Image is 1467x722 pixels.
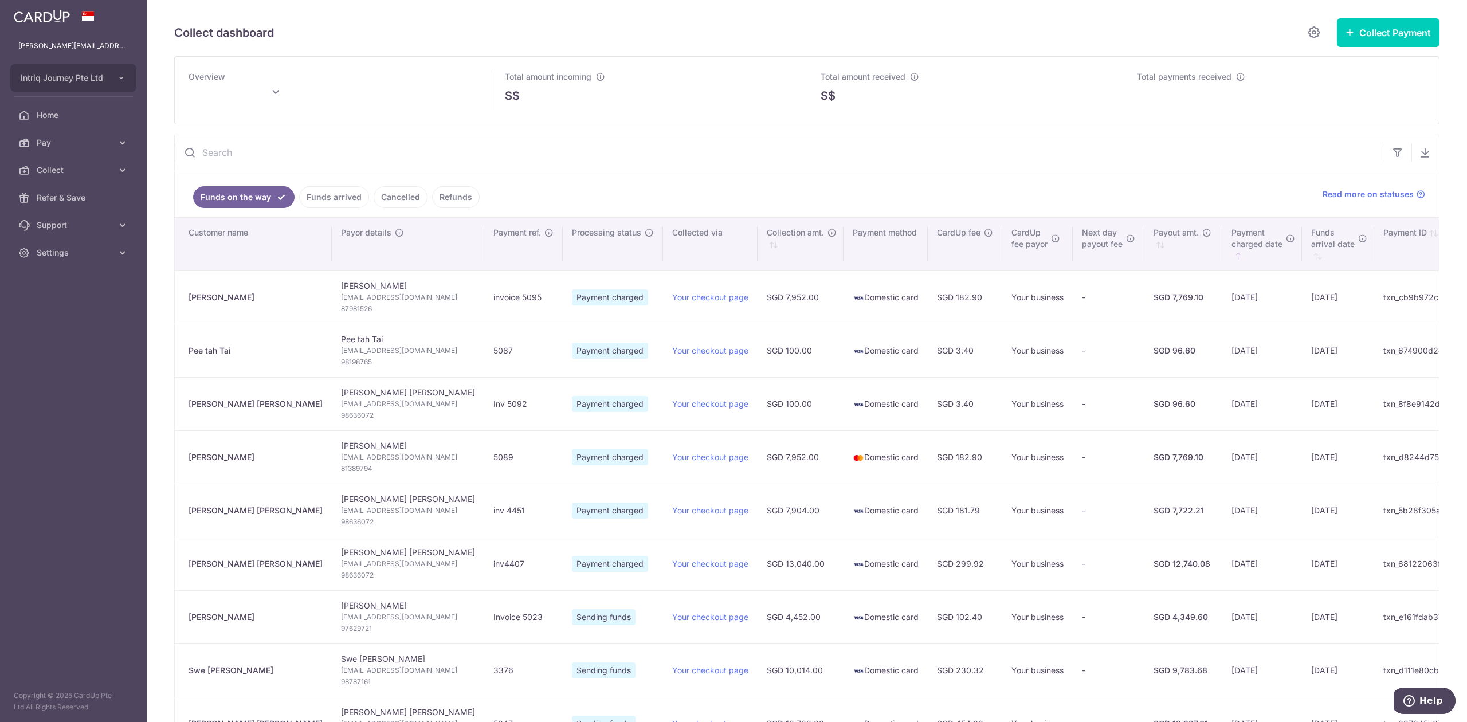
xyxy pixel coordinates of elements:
td: SGD 7,904.00 [758,484,844,537]
td: [DATE] [1302,270,1374,324]
td: Your business [1002,377,1073,430]
td: - [1073,484,1144,537]
span: 81389794 [341,463,475,474]
td: Your business [1002,484,1073,537]
span: 97629721 [341,623,475,634]
td: Domestic card [844,590,928,643]
td: invoice 5095 [484,270,563,324]
td: SGD 182.90 [928,430,1002,484]
td: txn_674900d2c8a [1374,324,1464,377]
td: 5087 [484,324,563,377]
td: [DATE] [1222,377,1302,430]
span: Funds arrival date [1311,227,1355,250]
span: Pay [37,137,112,148]
td: Your business [1002,537,1073,590]
td: Your business [1002,270,1073,324]
span: Total amount received [821,72,905,81]
div: [PERSON_NAME] [PERSON_NAME] [189,558,323,570]
button: Intriq Journey Pte Ltd [10,64,136,92]
th: CardUpfee payor [1002,218,1073,270]
td: [DATE] [1302,643,1374,697]
span: [EMAIL_ADDRESS][DOMAIN_NAME] [341,398,475,410]
div: Pee tah Tai [189,345,323,356]
td: [PERSON_NAME] [332,590,484,643]
span: 98636072 [341,516,475,528]
span: Payment charged [572,396,648,412]
img: visa-sm-192604c4577d2d35970c8ed26b86981c2741ebd56154ab54ad91a526f0f24972.png [853,346,864,357]
td: Your business [1002,430,1073,484]
td: txn_e161fdab37c [1374,590,1464,643]
th: Fundsarrival date : activate to sort column ascending [1302,218,1374,270]
p: [PERSON_NAME][EMAIL_ADDRESS][DOMAIN_NAME] [18,40,128,52]
td: txn_d111e80cbca [1374,643,1464,697]
span: Payment charged [572,503,648,519]
a: Funds arrived [299,186,369,208]
span: Total payments received [1137,72,1231,81]
td: Your business [1002,590,1073,643]
span: S$ [821,87,836,104]
td: [DATE] [1302,324,1374,377]
td: SGD 13,040.00 [758,537,844,590]
th: Next daypayout fee [1073,218,1144,270]
th: CardUp fee [928,218,1002,270]
span: Overview [189,72,225,81]
span: Payment charged date [1231,227,1282,250]
td: [PERSON_NAME] [332,430,484,484]
td: txn_68122063fd5 [1374,537,1464,590]
th: Payout amt. : activate to sort column ascending [1144,218,1222,270]
td: SGD 102.40 [928,590,1002,643]
img: visa-sm-192604c4577d2d35970c8ed26b86981c2741ebd56154ab54ad91a526f0f24972.png [853,612,864,623]
td: [DATE] [1222,590,1302,643]
td: 5089 [484,430,563,484]
td: SGD 7,952.00 [758,430,844,484]
td: txn_cb9b972c3f7 [1374,270,1464,324]
td: SGD 3.40 [928,377,1002,430]
button: Collect Payment [1337,18,1439,47]
span: Home [37,109,112,121]
td: [DATE] [1222,643,1302,697]
a: Cancelled [374,186,427,208]
td: SGD 182.90 [928,270,1002,324]
span: 98787161 [341,676,475,688]
span: Payor details [341,227,391,238]
div: Swe [PERSON_NAME] [189,665,323,676]
th: Collected via [663,218,758,270]
td: [DATE] [1222,537,1302,590]
td: SGD 10,014.00 [758,643,844,697]
td: Domestic card [844,270,928,324]
span: CardUp fee [937,227,980,238]
td: SGD 299.92 [928,537,1002,590]
a: Your checkout page [672,612,748,622]
span: 87981526 [341,303,475,315]
div: SGD 9,783.68 [1154,665,1213,676]
td: [DATE] [1302,484,1374,537]
td: Invoice 5023 [484,590,563,643]
span: Sending funds [572,609,636,625]
span: [EMAIL_ADDRESS][DOMAIN_NAME] [341,292,475,303]
span: 98198765 [341,356,475,368]
td: Your business [1002,643,1073,697]
img: CardUp [14,9,70,23]
a: Your checkout page [672,665,748,675]
td: - [1073,270,1144,324]
span: Refer & Save [37,192,112,203]
td: SGD 100.00 [758,377,844,430]
td: [DATE] [1222,270,1302,324]
span: 98636072 [341,570,475,581]
td: [DATE] [1302,430,1374,484]
td: Pee tah Tai [332,324,484,377]
span: [EMAIL_ADDRESS][DOMAIN_NAME] [341,505,475,516]
td: [PERSON_NAME] [332,270,484,324]
img: mastercard-sm-87a3fd1e0bddd137fecb07648320f44c262e2538e7db6024463105ddbc961eb2.png [853,452,864,464]
th: Payment method [844,218,928,270]
a: Your checkout page [672,292,748,302]
div: SGD 96.60 [1154,398,1213,410]
td: txn_d8244d75204 [1374,430,1464,484]
td: inv4407 [484,537,563,590]
td: SGD 181.79 [928,484,1002,537]
td: [PERSON_NAME] [PERSON_NAME] [332,537,484,590]
span: [EMAIL_ADDRESS][DOMAIN_NAME] [341,345,475,356]
img: visa-sm-192604c4577d2d35970c8ed26b86981c2741ebd56154ab54ad91a526f0f24972.png [853,665,864,677]
a: Funds on the way [193,186,295,208]
th: Customer name [175,218,332,270]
